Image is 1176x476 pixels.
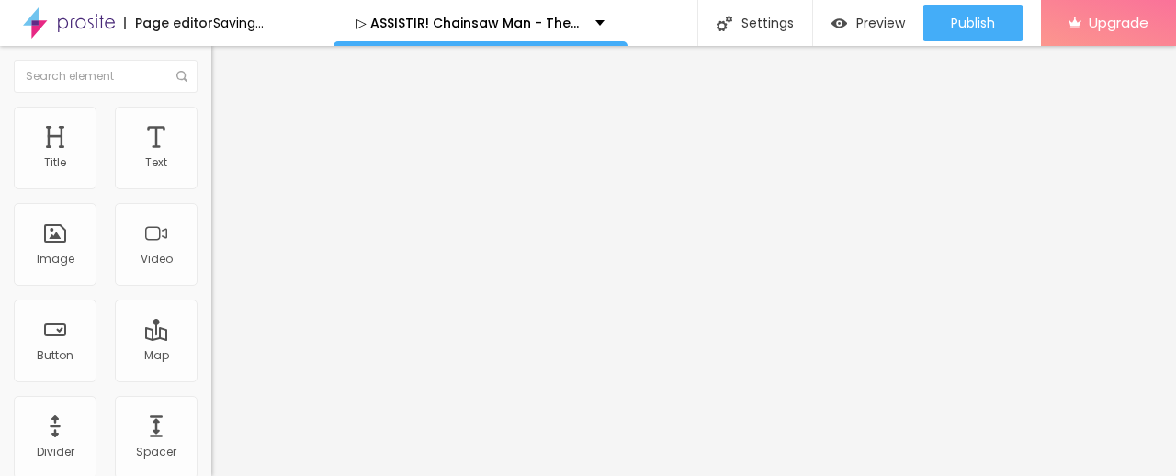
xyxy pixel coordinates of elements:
[44,156,66,169] div: Title
[136,446,176,459] div: Spacer
[717,16,732,31] img: Icone
[37,253,74,266] div: Image
[856,16,905,30] span: Preview
[356,17,582,29] p: ▷ ASSISTIR! Chainsaw Man - The Movie: Reze Arc 【2025】 Filme Completo Dublaado Online
[37,446,74,459] div: Divider
[176,71,187,82] img: Icone
[145,156,167,169] div: Text
[213,17,264,29] div: Saving...
[923,5,1023,41] button: Publish
[951,16,995,30] span: Publish
[211,46,1176,476] iframe: Editor
[813,5,923,41] button: Preview
[14,60,198,93] input: Search element
[1089,15,1148,30] span: Upgrade
[141,253,173,266] div: Video
[124,17,213,29] div: Page editor
[37,349,73,362] div: Button
[831,16,847,31] img: view-1.svg
[144,349,169,362] div: Map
